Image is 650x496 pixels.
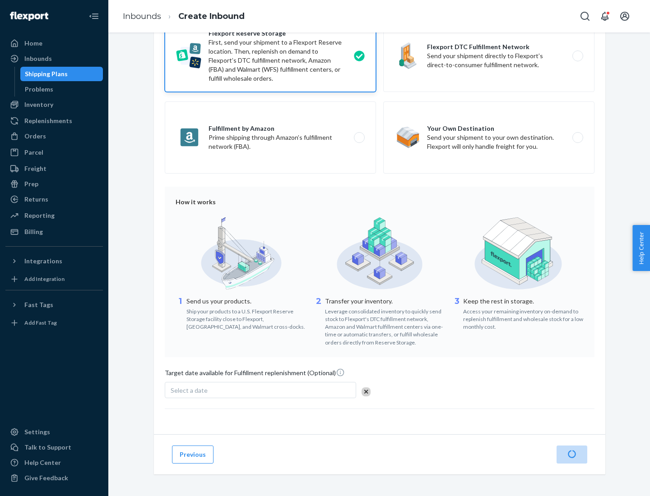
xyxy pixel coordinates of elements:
[5,114,103,128] a: Replenishments
[24,458,61,467] div: Help Center
[24,39,42,48] div: Home
[123,11,161,21] a: Inbounds
[24,54,52,63] div: Inbounds
[25,69,68,78] div: Shipping Plans
[325,306,446,346] div: Leverage consolidated inventory to quickly send stock to Flexport's DTC fulfillment network, Amaz...
[178,11,245,21] a: Create Inbound
[5,316,103,330] a: Add Fast Tag
[5,177,103,191] a: Prep
[20,67,103,81] a: Shipping Plans
[24,148,43,157] div: Parcel
[5,192,103,207] a: Returns
[5,471,103,485] button: Give Feedback
[576,7,594,25] button: Open Search Box
[5,51,103,66] a: Inbounds
[596,7,614,25] button: Open notifications
[632,225,650,271] button: Help Center
[85,7,103,25] button: Close Navigation
[463,297,584,306] p: Keep the rest in storage.
[463,306,584,331] div: Access your remaining inventory on-demand to replenish fulfillment and wholesale stock for a low ...
[24,211,55,220] div: Reporting
[5,425,103,439] a: Settings
[165,368,345,381] span: Target date available for Fulfillment replenishment (Optional)
[24,275,65,283] div: Add Integration
[5,145,103,160] a: Parcel
[20,82,103,96] a: Problems
[24,257,62,266] div: Integrations
[5,440,103,455] a: Talk to Support
[5,225,103,239] a: Billing
[10,12,48,21] img: Flexport logo
[172,445,214,464] button: Previous
[5,129,103,143] a: Orders
[186,306,307,331] div: Ship your products to a U.S. Flexport Reserve Storage facility close to Flexport, [GEOGRAPHIC_DAT...
[325,297,446,306] p: Transfer your inventory.
[5,298,103,312] button: Fast Tags
[314,296,323,346] div: 2
[24,179,38,188] div: Prep
[176,296,185,331] div: 1
[24,227,43,236] div: Billing
[5,208,103,223] a: Reporting
[24,427,50,436] div: Settings
[24,100,53,109] div: Inventory
[5,254,103,268] button: Integrations
[24,164,46,173] div: Freight
[5,36,103,51] a: Home
[171,386,208,394] span: Select a date
[5,272,103,286] a: Add Integration
[24,443,71,452] div: Talk to Support
[5,97,103,112] a: Inventory
[5,161,103,176] a: Freight
[24,473,68,482] div: Give Feedback
[452,296,461,331] div: 3
[186,297,307,306] p: Send us your products.
[557,445,587,464] button: Next
[616,7,634,25] button: Open account menu
[24,300,53,309] div: Fast Tags
[25,85,53,94] div: Problems
[24,319,57,326] div: Add Fast Tag
[24,195,48,204] div: Returns
[5,455,103,470] a: Help Center
[116,3,252,30] ol: breadcrumbs
[24,132,46,141] div: Orders
[176,197,584,207] div: How it works
[24,116,72,125] div: Replenishments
